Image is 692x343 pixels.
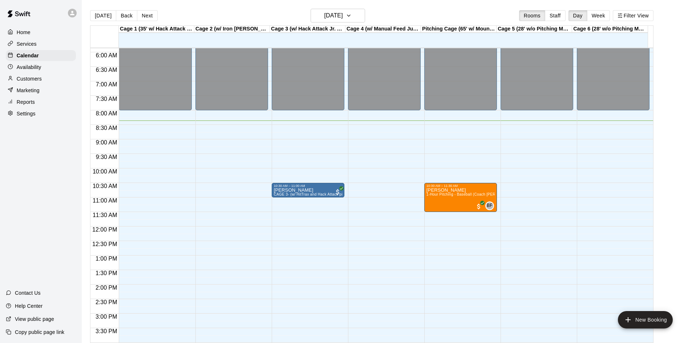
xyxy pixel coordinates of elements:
div: 10:30 AM – 11:30 AM [426,184,495,188]
p: View public page [15,315,54,323]
span: CAGE 3- (w/ HitTrax and Hack Attack pitching Machine)- BASEBALL [274,192,392,196]
div: 10:30 AM – 11:30 AM: David Robertson [424,183,497,212]
p: Customers [17,75,42,82]
span: 8:00 AM [94,110,119,117]
a: Reports [6,97,76,107]
span: 7:00 AM [94,81,119,87]
span: 9:00 AM [94,139,119,146]
button: Filter View [613,10,653,21]
button: Back [116,10,137,21]
span: 11:30 AM [91,212,119,218]
div: Cage 2 (w/ Iron [PERSON_NAME] Auto Feeder - Fastpitch Softball) [194,26,270,33]
div: Cage 4 (w/ Manual Feed Jugs Machine - Softball) [345,26,421,33]
span: All customers have paid [334,188,341,196]
button: add [618,311,673,328]
span: 6:00 AM [94,52,119,58]
div: 10:30 AM – 11:00 AM: Spencer Ricci [272,183,344,197]
span: 12:30 PM [90,241,119,247]
span: 9:30 AM [94,154,119,160]
button: [DATE] [90,10,116,21]
span: 2:00 PM [94,285,119,291]
span: BF [487,202,493,209]
p: Settings [17,110,36,117]
span: 12:00 PM [90,226,119,233]
span: 2:30 PM [94,299,119,305]
div: 10:30 AM – 11:00 AM [274,184,342,188]
button: Week [587,10,610,21]
span: 8:30 AM [94,125,119,131]
div: Cage 3 (w/ Hack Attack Jr. Auto Feeder and HitTrax) [270,26,345,33]
button: Day [568,10,587,21]
span: Brian Ferrans [488,201,494,210]
span: 6:30 AM [94,67,119,73]
p: Marketing [17,87,40,94]
p: Copy public page link [15,328,64,336]
div: Brian Ferrans [485,201,494,210]
a: Calendar [6,50,76,61]
button: Rooms [519,10,545,21]
span: 1:00 PM [94,256,119,262]
button: Next [137,10,157,21]
p: Contact Us [15,289,41,297]
a: Availability [6,62,76,73]
div: Cage 1 (35' w/ Hack Attack Manual Feed) [119,26,194,33]
a: Marketing [6,85,76,96]
button: [DATE] [311,9,365,23]
span: All customers have paid [475,203,482,210]
span: 3:30 PM [94,328,119,334]
div: Cage 6 (28' w/o Pitching Machine) [572,26,648,33]
button: Staff [545,10,566,21]
span: 11:00 AM [91,197,119,204]
span: 10:00 AM [91,168,119,175]
div: Cage 5 (28' w/o Pitching Machine) [497,26,572,33]
a: Customers [6,73,76,84]
p: Home [17,29,31,36]
a: Home [6,27,76,38]
p: Help Center [15,302,43,310]
p: Calendar [17,52,39,59]
span: 3:00 PM [94,314,119,320]
p: Availability [17,64,41,71]
span: 1:30 PM [94,270,119,276]
a: Settings [6,108,76,119]
span: 10:30 AM [91,183,119,189]
p: Reports [17,98,35,106]
span: 1-Hour Pitching - Baseball (Coach [PERSON_NAME]) [426,192,519,196]
p: Services [17,40,37,48]
div: Pitching Cage (65' w/ Mound or Pitching Mat) [421,26,497,33]
h6: [DATE] [324,11,343,21]
span: 7:30 AM [94,96,119,102]
a: Services [6,38,76,49]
